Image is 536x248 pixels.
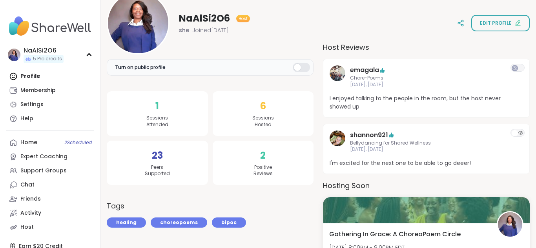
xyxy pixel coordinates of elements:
[24,46,64,55] div: NaAlSi2O6
[33,56,62,62] span: 5 Pro credits
[160,219,198,226] span: choreopoems
[20,209,41,217] div: Activity
[8,49,20,61] img: NaAlSi2O6
[116,219,137,226] span: healing
[107,201,124,211] h3: Tags
[179,26,189,34] span: she
[192,26,229,34] span: Joined [DATE]
[20,139,37,147] div: Home
[350,65,379,75] a: emagala
[252,115,274,128] span: Sessions Hosted
[6,112,94,126] a: Help
[330,130,345,153] a: shannon921
[146,115,168,128] span: Sessions Attended
[253,164,273,177] span: Positive Reviews
[179,12,230,25] span: NaAlSi2O6
[20,223,34,231] div: Host
[20,101,44,109] div: Settings
[20,195,41,203] div: Friends
[20,167,67,175] div: Support Groups
[350,81,503,88] span: [DATE], [DATE]
[115,64,166,71] span: Turn on public profile
[350,130,388,140] a: shannon921
[20,153,67,161] div: Expert Coaching
[471,15,530,31] button: Edit profile
[152,148,163,163] span: 23
[350,140,503,147] span: Bellydancing for Shared Wellness
[330,65,345,88] a: emagala
[329,230,461,239] span: Gathering In Grace: A ChoreoPoem Circle
[64,139,92,146] span: 2 Scheduled
[20,115,33,123] div: Help
[6,98,94,112] a: Settings
[330,130,345,146] img: shannon921
[330,159,523,167] span: I'm excited for the next one to be able to go deeer!
[6,192,94,206] a: Friends
[323,180,530,191] h3: Hosting Soon
[239,16,248,22] span: Host
[6,83,94,98] a: Membership
[350,146,503,153] span: [DATE], [DATE]
[6,220,94,234] a: Host
[6,178,94,192] a: Chat
[6,13,94,40] img: ShareWell Nav Logo
[260,99,266,113] span: 6
[20,87,56,94] div: Membership
[6,150,94,164] a: Expert Coaching
[260,148,266,163] span: 2
[6,164,94,178] a: Support Groups
[330,94,523,111] span: I enjoyed talking to the people in the room, but the host never showed up
[350,75,503,81] span: Chore-Poems
[6,136,94,150] a: Home2Scheduled
[330,65,345,81] img: emagala
[6,206,94,220] a: Activity
[498,212,522,237] img: NaAlSi2O6
[221,219,237,226] span: bipoc
[20,181,35,189] div: Chat
[155,99,159,113] span: 1
[145,164,170,177] span: Peers Supported
[480,20,512,27] span: Edit profile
